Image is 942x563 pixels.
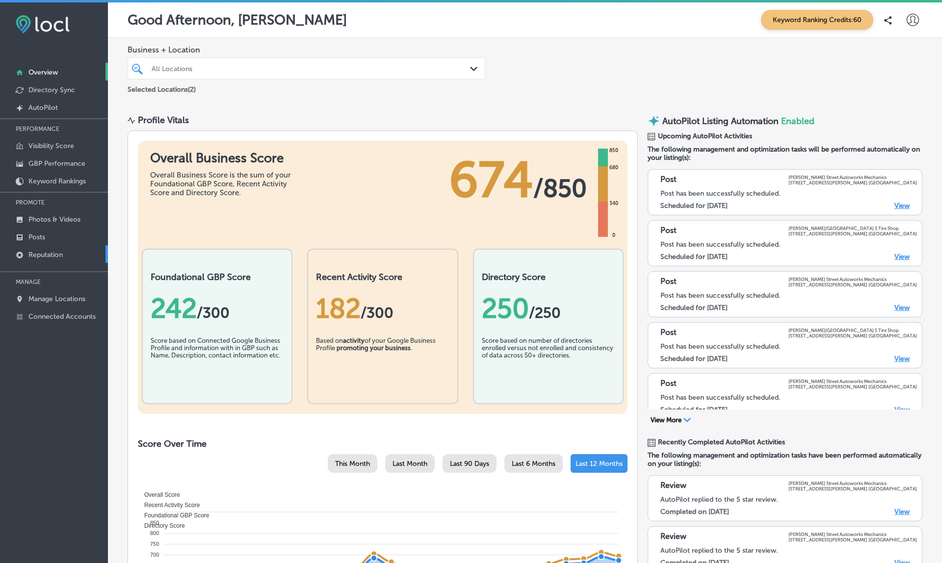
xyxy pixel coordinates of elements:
a: View [894,508,910,516]
p: Manage Locations [28,295,85,303]
div: AutoPilot replied to the 5 star review. [660,495,917,504]
span: /300 [361,304,393,322]
a: View [894,253,910,261]
div: Profile Vitals [138,115,189,126]
p: Directory Sync [28,86,75,94]
span: 674 [449,151,533,209]
div: 850 [607,147,620,154]
label: Scheduled for [DATE] [660,355,728,363]
div: Post has been successfully scheduled. [660,393,917,402]
p: Good Afternoon, [PERSON_NAME] [128,12,347,28]
p: [STREET_ADDRESS][PERSON_NAME] [GEOGRAPHIC_DATA] [788,333,917,338]
p: [PERSON_NAME] Street Autoworks Mechanics [788,379,917,384]
button: View More [648,416,694,425]
p: AutoPilot [28,103,58,112]
span: Foundational GBP Score [137,512,209,519]
div: All Locations [152,64,471,73]
img: fda3e92497d09a02dc62c9cd864e3231.png [16,15,70,33]
h1: Overall Business Score [150,151,297,166]
tspan: 800 [150,530,159,536]
label: Scheduled for [DATE] [660,253,728,261]
div: Post has been successfully scheduled. [660,342,917,351]
div: 340 [607,200,620,207]
p: Post [660,175,677,185]
p: Visibility Score [28,142,74,150]
p: GBP Performance [28,159,85,168]
p: [PERSON_NAME] Street Autoworks Mechanics [788,277,917,282]
span: Overall Score [137,491,180,498]
h2: Directory Score [482,272,615,282]
div: Post has been successfully scheduled. [660,240,917,249]
tspan: 700 [150,552,159,558]
a: View [894,304,910,312]
p: [STREET_ADDRESS][PERSON_NAME] [GEOGRAPHIC_DATA] [788,282,917,287]
span: This Month [335,460,370,468]
span: Last 12 Months [576,460,623,468]
p: [PERSON_NAME] Street Autoworks Mechanics [788,481,917,486]
b: promoting your business [337,344,411,352]
p: [STREET_ADDRESS][PERSON_NAME] [GEOGRAPHIC_DATA] [788,537,917,542]
div: Score based on Connected Google Business Profile and information with in GBP such as Name, Descri... [151,337,284,386]
div: 242 [151,292,284,325]
p: Photos & Videos [28,215,80,224]
span: Business + Location [128,45,485,54]
div: 680 [607,164,620,172]
span: Recently Completed AutoPilot Activities [658,438,785,446]
p: Keyword Rankings [28,177,86,185]
p: [STREET_ADDRESS][PERSON_NAME] [GEOGRAPHIC_DATA] [788,486,917,491]
p: [PERSON_NAME][GEOGRAPHIC_DATA] S Tire Shop [788,226,917,231]
div: 182 [316,292,449,325]
p: Post [660,277,677,287]
p: Reputation [28,251,63,259]
h2: Foundational GBP Score [151,272,284,282]
span: Last 6 Months [512,460,555,468]
p: Review [660,532,686,542]
label: Scheduled for [DATE] [660,202,728,210]
a: View [894,355,910,363]
span: / 850 [533,174,587,203]
p: Review [660,481,686,491]
div: Post has been successfully scheduled. [660,189,917,198]
p: [STREET_ADDRESS][PERSON_NAME] [GEOGRAPHIC_DATA] [788,384,917,389]
img: autopilot-icon [648,115,660,127]
span: The following management and optimization tasks have been performed automatically on your listing... [648,451,922,468]
p: Post [660,328,677,338]
div: 0 [610,231,617,239]
p: [PERSON_NAME] Street Autoworks Mechanics [788,532,917,537]
tspan: 850 [150,520,159,526]
span: Last 90 Days [450,460,489,468]
div: 250 [482,292,615,325]
div: Post has been successfully scheduled. [660,291,917,300]
h2: Recent Activity Score [316,272,449,282]
p: Post [660,379,677,389]
p: [STREET_ADDRESS][PERSON_NAME] [GEOGRAPHIC_DATA] [788,180,917,185]
p: Selected Locations ( 2 ) [128,81,196,94]
h2: Score Over Time [138,438,628,449]
label: Scheduled for [DATE] [660,304,728,312]
span: Directory Score [137,522,185,529]
span: Upcoming AutoPilot Activities [658,132,752,140]
p: [PERSON_NAME][GEOGRAPHIC_DATA] S Tire Shop [788,328,917,333]
span: / 300 [197,304,230,322]
span: The following management and optimization tasks will be performed automatically on your listing(s): [648,145,922,162]
p: AutoPilot Listing Automation [662,116,779,127]
p: [STREET_ADDRESS][PERSON_NAME] [GEOGRAPHIC_DATA] [788,231,917,236]
p: Posts [28,233,45,241]
p: [PERSON_NAME] Street Autoworks Mechanics [788,175,917,180]
a: View [894,202,910,210]
div: Based on of your Google Business Profile . [316,337,449,386]
div: Score based on number of directories enrolled versus not enrolled and consistency of data across ... [482,337,615,386]
b: activity [343,337,365,344]
span: Enabled [781,116,814,127]
span: Keyword Ranking Credits: 60 [761,10,873,30]
a: View [894,406,910,414]
tspan: 750 [150,541,159,547]
div: AutoPilot replied to the 5 star review. [660,546,917,555]
span: Recent Activity Score [137,502,200,509]
label: Scheduled for [DATE] [660,406,728,414]
label: Completed on [DATE] [660,508,729,516]
p: Connected Accounts [28,312,96,321]
span: /250 [529,304,561,322]
p: Post [660,226,677,236]
p: Overview [28,68,58,77]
